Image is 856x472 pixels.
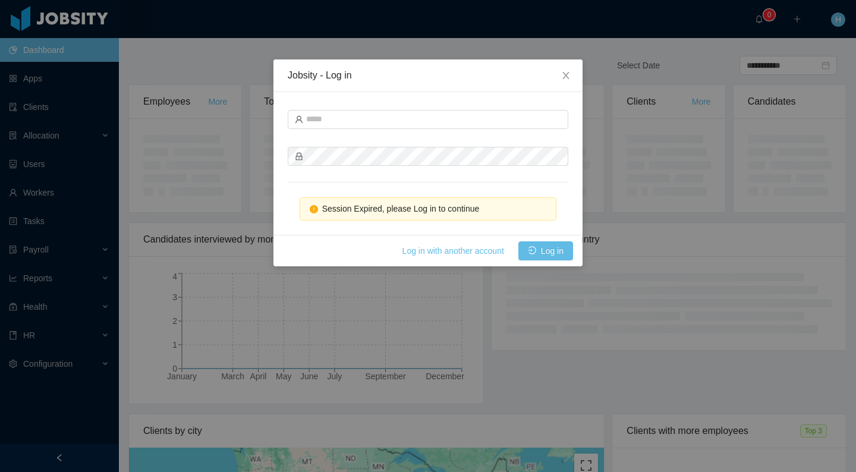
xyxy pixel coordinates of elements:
[393,241,514,260] button: Log in with another account
[310,205,318,213] i: icon: exclamation-circle
[295,152,303,161] i: icon: lock
[288,69,568,82] div: Jobsity - Log in
[549,59,583,93] button: Close
[561,71,571,80] i: icon: close
[295,115,303,124] i: icon: user
[322,204,480,213] span: Session Expired, please Log in to continue
[518,241,573,260] button: icon: loginLog in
